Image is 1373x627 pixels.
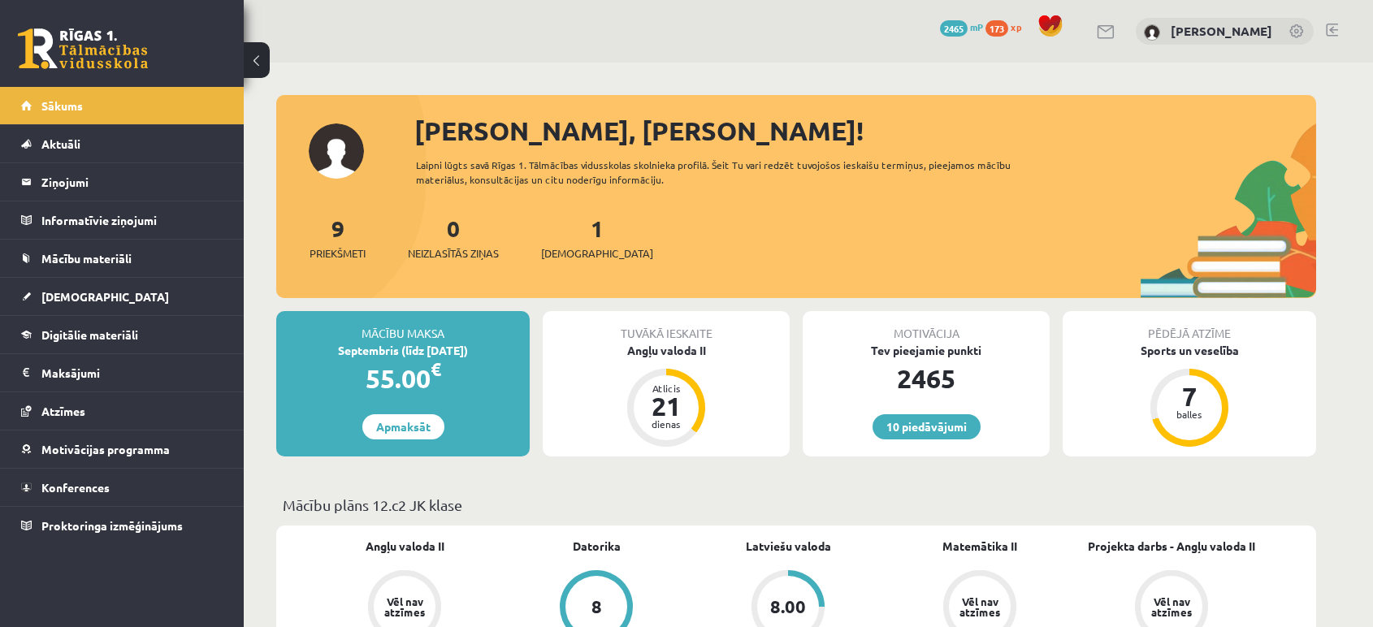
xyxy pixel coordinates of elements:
a: 2465 mP [940,20,983,33]
a: Ziņojumi [21,163,223,201]
a: Digitālie materiāli [21,316,223,353]
span: € [431,357,441,381]
span: 173 [985,20,1008,37]
div: Mācību maksa [276,311,530,342]
span: Sākums [41,98,83,113]
div: Vēl nav atzīmes [382,596,427,617]
a: [DEMOGRAPHIC_DATA] [21,278,223,315]
a: Motivācijas programma [21,430,223,468]
a: 9Priekšmeti [310,214,366,262]
a: 10 piedāvājumi [873,414,981,439]
div: Tuvākā ieskaite [543,311,790,342]
a: Atzīmes [21,392,223,430]
span: mP [970,20,983,33]
span: [DEMOGRAPHIC_DATA] [41,289,169,304]
a: Angļu valoda II Atlicis 21 dienas [543,342,790,449]
span: xp [1011,20,1021,33]
div: Vēl nav atzīmes [1149,596,1194,617]
div: Atlicis [642,383,691,393]
a: Latviešu valoda [746,538,831,555]
a: Maksājumi [21,354,223,391]
a: Informatīvie ziņojumi [21,201,223,239]
a: Matemātika II [942,538,1017,555]
span: Priekšmeti [310,245,366,262]
div: Pēdējā atzīme [1063,311,1316,342]
span: Atzīmes [41,404,85,418]
div: 8.00 [770,598,806,616]
p: Mācību plāns 12.c2 JK klase [283,494,1310,516]
a: [PERSON_NAME] [1171,23,1272,39]
a: Datorika [573,538,621,555]
a: Angļu valoda II [366,538,444,555]
a: Proktoringa izmēģinājums [21,507,223,544]
legend: Maksājumi [41,354,223,391]
span: [DEMOGRAPHIC_DATA] [541,245,653,262]
a: 0Neizlasītās ziņas [408,214,499,262]
span: 2465 [940,20,968,37]
div: Sports un veselība [1063,342,1316,359]
legend: Ziņojumi [41,163,223,201]
span: Digitālie materiāli [41,327,138,342]
div: Angļu valoda II [543,342,790,359]
div: dienas [642,419,691,429]
img: Jekaterina Zeļeņina [1144,24,1160,41]
a: 173 xp [985,20,1029,33]
legend: Informatīvie ziņojumi [41,201,223,239]
div: 2465 [803,359,1050,398]
div: 8 [591,598,602,616]
span: Aktuāli [41,136,80,151]
div: Vēl nav atzīmes [957,596,1003,617]
a: Sākums [21,87,223,124]
a: Konferences [21,469,223,506]
span: Neizlasītās ziņas [408,245,499,262]
a: Sports un veselība 7 balles [1063,342,1316,449]
div: Motivācija [803,311,1050,342]
a: Projekta darbs - Angļu valoda II [1088,538,1255,555]
a: Mācību materiāli [21,240,223,277]
a: Rīgas 1. Tālmācības vidusskola [18,28,148,69]
span: Proktoringa izmēģinājums [41,518,183,533]
div: Septembris (līdz [DATE]) [276,342,530,359]
div: [PERSON_NAME], [PERSON_NAME]! [414,111,1316,150]
div: 21 [642,393,691,419]
a: Apmaksāt [362,414,444,439]
div: balles [1165,409,1214,419]
a: 1[DEMOGRAPHIC_DATA] [541,214,653,262]
div: Laipni lūgts savā Rīgas 1. Tālmācības vidusskolas skolnieka profilā. Šeit Tu vari redzēt tuvojošo... [416,158,1040,187]
a: Aktuāli [21,125,223,162]
div: 7 [1165,383,1214,409]
span: Mācību materiāli [41,251,132,266]
span: Motivācijas programma [41,442,170,456]
div: 55.00 [276,359,530,398]
span: Konferences [41,480,110,495]
div: Tev pieejamie punkti [803,342,1050,359]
